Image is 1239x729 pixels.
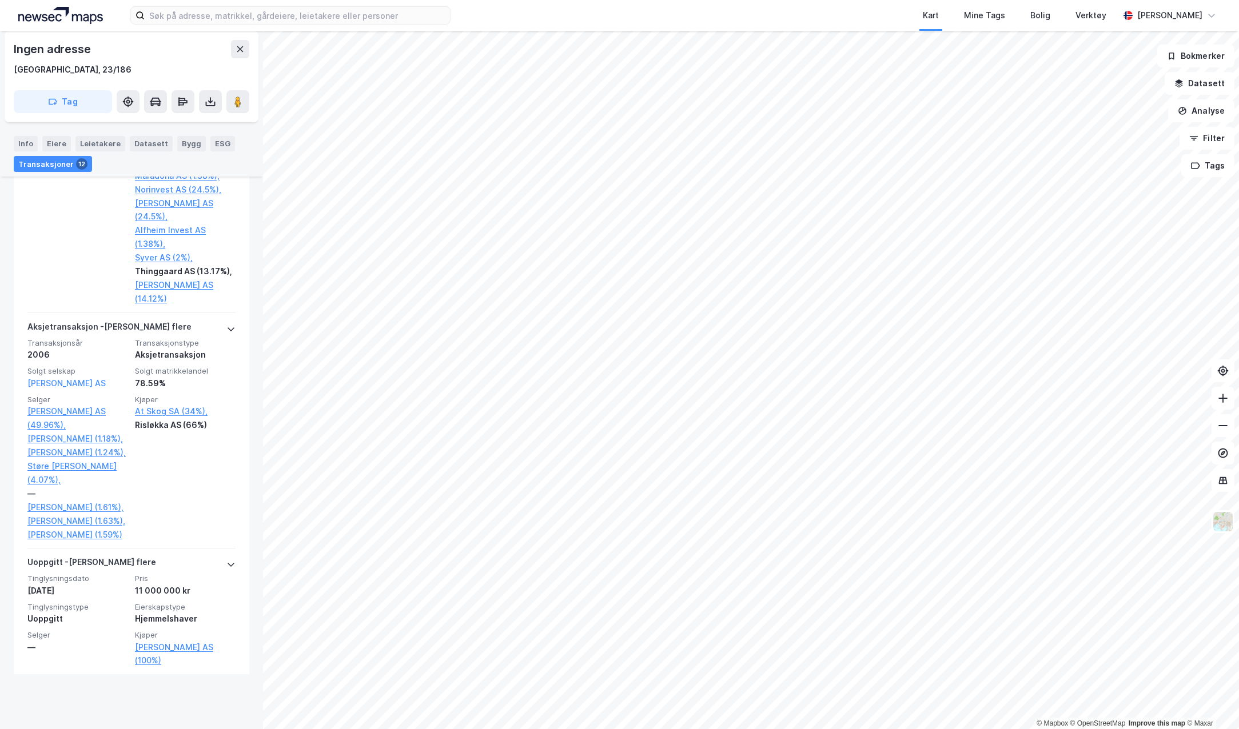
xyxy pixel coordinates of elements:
button: Tags [1181,154,1234,177]
span: Selger [27,630,128,640]
a: [PERSON_NAME] AS (24.5%), [135,197,236,224]
div: [PERSON_NAME] [1137,9,1202,22]
div: Aksjetransaksjon [135,348,236,362]
div: Kart [923,9,939,22]
button: Datasett [1165,72,1234,95]
a: Norinvest AS (24.5%), [135,183,236,197]
div: Transaksjoner [14,155,92,171]
div: 11 000 000 kr [135,584,236,598]
span: Tinglysningstype [27,602,128,612]
a: Mapbox [1037,719,1068,727]
button: Tag [14,90,112,113]
div: 2006 [27,348,128,362]
div: Eiere [42,136,71,151]
span: Pris [135,574,236,583]
a: [PERSON_NAME] (1.61%), [27,500,128,514]
a: [PERSON_NAME] AS (100%) [135,640,236,668]
a: [PERSON_NAME] (1.63%), [27,514,128,528]
span: Transaksjonsår [27,338,128,348]
a: Syver AS (2%), [135,251,236,265]
span: Transaksjonstype [135,338,236,348]
button: Bokmerker [1157,45,1234,67]
div: Uoppgitt - [PERSON_NAME] flere [27,555,156,574]
span: Solgt matrikkelandel [135,366,236,376]
div: Bolig [1030,9,1050,22]
iframe: Chat Widget [1182,674,1239,729]
div: Risløkka AS (66%) [135,418,236,432]
a: Improve this map [1129,719,1185,727]
img: logo.a4113a55bc3d86da70a041830d287a7e.svg [18,7,103,24]
div: Hjemmelshaver [135,612,236,626]
div: [GEOGRAPHIC_DATA], 23/186 [14,63,132,77]
a: OpenStreetMap [1070,719,1126,727]
a: [PERSON_NAME] AS [27,378,106,388]
input: Søk på adresse, matrikkel, gårdeiere, leietakere eller personer [145,7,450,24]
div: — [27,487,128,500]
a: [PERSON_NAME] (1.18%), [27,432,128,446]
a: [PERSON_NAME] AS (14.12%) [135,278,236,306]
div: Ingen adresse [14,40,93,58]
span: Eierskapstype [135,602,236,612]
a: [PERSON_NAME] AS (49.96%), [27,404,128,432]
div: Bygg [177,136,206,151]
a: [PERSON_NAME] (1.24%), [27,446,128,459]
span: Kjøper [135,630,236,640]
div: 78.59% [135,376,236,390]
div: [DATE] [27,584,128,598]
a: [PERSON_NAME] (1.59%) [27,528,128,542]
div: Info [14,136,38,151]
div: Leietakere [75,136,125,151]
div: Aksjetransaksjon - [PERSON_NAME] flere [27,320,192,338]
div: 12 [76,158,87,169]
a: Alfheim Invest AS (1.38%), [135,223,236,251]
span: Kjøper [135,395,236,404]
div: — [27,640,128,654]
span: Tinglysningsdato [27,574,128,583]
button: Filter [1180,127,1234,150]
button: Analyse [1168,99,1234,122]
div: Verktøy [1075,9,1106,22]
div: Datasett [130,136,173,151]
a: Støre [PERSON_NAME] (4.07%), [27,459,128,487]
a: At Skog SA (34%), [135,404,236,418]
div: Thinggaard AS (13.17%), [135,265,236,278]
span: Selger [27,395,128,404]
div: ESG [210,136,235,151]
div: Mine Tags [964,9,1005,22]
span: Solgt selskap [27,366,128,376]
div: Kontrollprogram for chat [1182,674,1239,729]
div: Uoppgitt [27,612,128,626]
img: Z [1212,511,1234,532]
